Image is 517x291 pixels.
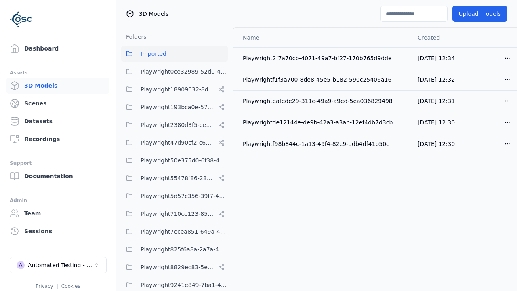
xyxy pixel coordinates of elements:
div: Admin [10,196,106,205]
a: Sessions [6,223,109,239]
button: Imported [121,46,228,62]
a: Recordings [6,131,109,147]
span: [DATE] 12:34 [418,55,455,61]
button: Playwright825f6a8a-2a7a-425c-94f7-650318982f69 [121,241,228,257]
th: Created [411,28,465,47]
div: A [17,261,25,269]
span: Playwright193bca0e-57fa-418d-8ea9-45122e711dc7 [141,102,215,112]
button: Playwright55478f86-28dc-49b8-8d1f-c7b13b14578c [121,170,228,186]
span: [DATE] 12:30 [418,141,455,147]
a: Documentation [6,168,109,184]
button: Playwright0ce32989-52d0-45cf-b5b9-59d5033d313a [121,63,228,80]
button: Playwright7ecea851-649a-419a-985e-fcff41a98b20 [121,224,228,240]
button: Playwright18909032-8d07-45c5-9c81-9eec75d0b16b [121,81,228,97]
h3: Folders [121,33,147,41]
button: Playwright193bca0e-57fa-418d-8ea9-45122e711dc7 [121,99,228,115]
span: [DATE] 12:30 [418,119,455,126]
span: Playwright0ce32989-52d0-45cf-b5b9-59d5033d313a [141,67,228,76]
button: Upload models [452,6,507,22]
a: Privacy [36,283,53,289]
a: 3D Models [6,78,109,94]
span: Playwright9241e849-7ba1-474f-9275-02cfa81d37fc [141,280,228,290]
span: Playwright55478f86-28dc-49b8-8d1f-c7b13b14578c [141,173,215,183]
div: Playwrightf1f3a700-8de8-45e5-b182-590c25406a16 [243,76,405,84]
th: Name [233,28,411,47]
button: Playwright47d90cf2-c635-4353-ba3b-5d4538945666 [121,135,228,151]
span: Playwright47d90cf2-c635-4353-ba3b-5d4538945666 [141,138,215,148]
span: Playwright825f6a8a-2a7a-425c-94f7-650318982f69 [141,245,228,254]
span: Playwright50e375d0-6f38-48a7-96e0-b0dcfa24b72f [141,156,228,165]
button: Playwright50e375d0-6f38-48a7-96e0-b0dcfa24b72f [121,152,228,169]
button: Playwright710ce123-85fd-4f8c-9759-23c3308d8830 [121,206,228,222]
div: Playwrightf98b844c-1a13-49f4-82c9-ddb4df41b50c [243,140,405,148]
span: Playwright8829ec83-5e68-4376-b984-049061a310ed [141,262,215,272]
a: Team [6,205,109,221]
button: Playwright5d57c356-39f7-47ed-9ab9-d0409ac6cddc [121,188,228,204]
a: Cookies [61,283,80,289]
span: Playwright710ce123-85fd-4f8c-9759-23c3308d8830 [141,209,215,219]
img: Logo [10,8,32,31]
button: Playwright2380d3f5-cebf-494e-b965-66be4d67505e [121,117,228,133]
span: [DATE] 12:32 [418,76,455,83]
span: Playwright5d57c356-39f7-47ed-9ab9-d0409ac6cddc [141,191,228,201]
span: Playwright2380d3f5-cebf-494e-b965-66be4d67505e [141,120,215,130]
div: Playwrighteafede29-311c-49a9-a9ed-5ea036829498 [243,97,405,105]
a: Datasets [6,113,109,129]
div: Automated Testing - Playwright [28,261,93,269]
a: Scenes [6,95,109,112]
span: Playwright18909032-8d07-45c5-9c81-9eec75d0b16b [141,84,215,94]
a: Dashboard [6,40,109,57]
span: Imported [141,49,166,59]
span: [DATE] 12:31 [418,98,455,104]
span: 3D Models [139,10,168,18]
span: Playwright7ecea851-649a-419a-985e-fcff41a98b20 [141,227,228,236]
div: Assets [10,68,106,78]
span: | [57,283,58,289]
div: Playwrightde12144e-de9b-42a3-a3ab-12ef4db7d3cb [243,118,405,127]
button: Select a workspace [10,257,107,273]
button: Playwright8829ec83-5e68-4376-b984-049061a310ed [121,259,228,275]
div: Playwright2f7a70cb-4071-49a7-bf27-170b765d9dde [243,54,405,62]
div: Support [10,158,106,168]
